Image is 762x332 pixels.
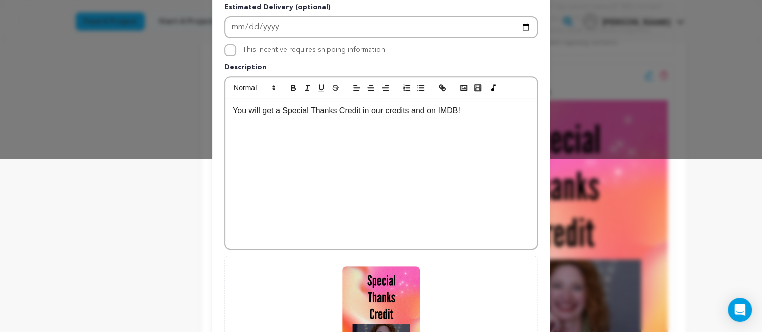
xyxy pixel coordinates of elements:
p: Estimated Delivery (optional) [224,2,538,16]
p: Description [224,62,538,76]
input: Enter Estimated Delivery [224,16,538,38]
p: You will get a Special Thanks Credit in our credits and on IMDB! [233,104,529,117]
div: Open Intercom Messenger [728,298,752,322]
label: This incentive requires shipping information [242,46,385,53]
